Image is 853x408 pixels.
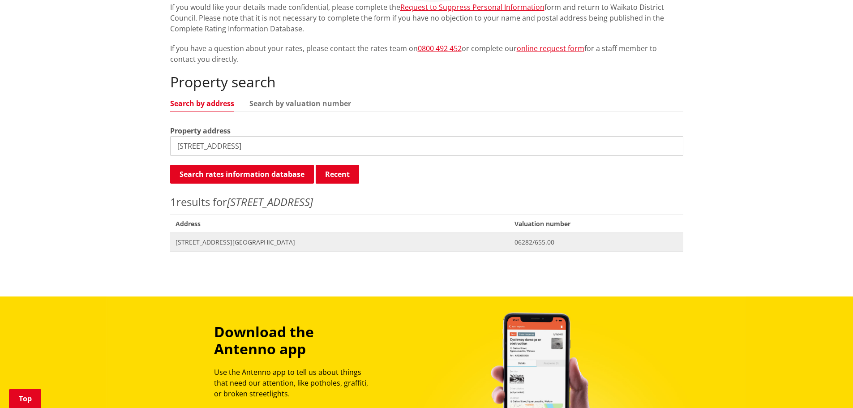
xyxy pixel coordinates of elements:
[170,43,683,64] p: If you have a question about your rates, please contact the rates team on or complete our for a s...
[249,100,351,107] a: Search by valuation number
[9,389,41,408] a: Top
[176,238,504,247] span: [STREET_ADDRESS][GEOGRAPHIC_DATA]
[170,233,683,251] a: [STREET_ADDRESS][GEOGRAPHIC_DATA] 06282/655.00
[214,367,376,399] p: Use the Antenno app to tell us about things that need our attention, like potholes, graffiti, or ...
[509,215,683,233] span: Valuation number
[170,2,683,34] p: If you would like your details made confidential, please complete the form and return to Waikato ...
[514,238,677,247] span: 06282/655.00
[400,2,544,12] a: Request to Suppress Personal Information
[170,165,314,184] button: Search rates information database
[418,43,462,53] a: 0800 492 452
[170,194,176,209] span: 1
[170,125,231,136] label: Property address
[170,194,683,210] p: results for
[812,370,844,403] iframe: Messenger Launcher
[316,165,359,184] button: Recent
[170,100,234,107] a: Search by address
[170,215,510,233] span: Address
[517,43,584,53] a: online request form
[227,194,313,209] em: [STREET_ADDRESS]
[170,136,683,156] input: e.g. Duke Street NGARUAWAHIA
[170,73,683,90] h2: Property search
[214,323,376,358] h3: Download the Antenno app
